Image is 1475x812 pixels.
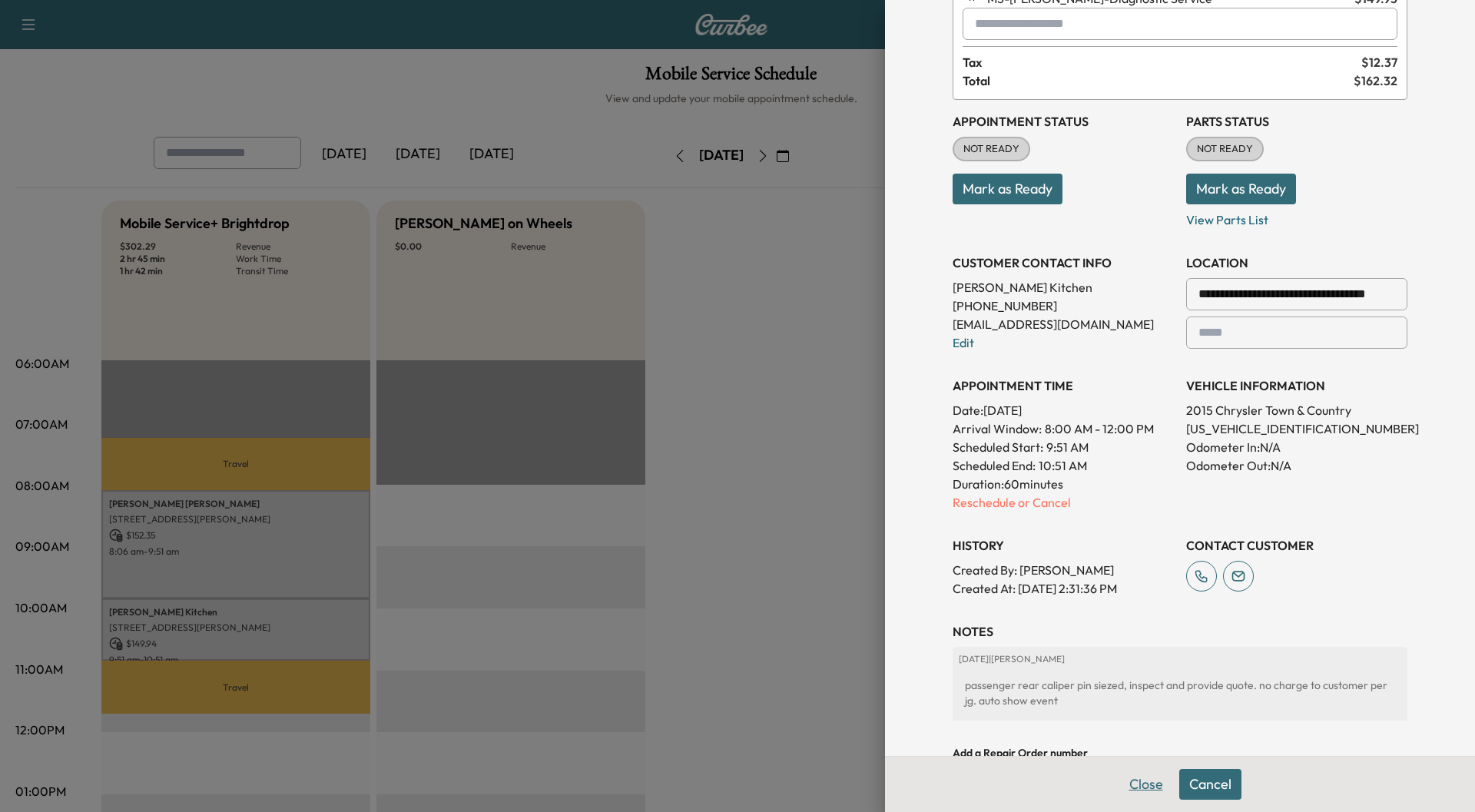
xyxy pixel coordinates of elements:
a: Edit [953,335,974,350]
h3: Parts Status [1186,112,1407,131]
h3: NOTES [953,622,1407,641]
h3: CONTACT CUSTOMER [1186,536,1407,555]
div: passenger rear caliper pin siezed, inspect and provide quote. no charge to customer per jg. auto ... [959,671,1401,714]
p: [PERSON_NAME] Kitchen [953,278,1174,297]
span: $ 162.32 [1354,71,1397,90]
p: Created At : [DATE] 2:31:36 PM [953,579,1174,598]
p: 9:51 AM [1046,438,1089,456]
p: [PHONE_NUMBER] [953,297,1174,315]
h3: APPOINTMENT TIME [953,376,1174,395]
p: View Parts List [1186,204,1407,229]
p: 10:51 AM [1039,456,1087,475]
p: 2015 Chrysler Town & Country [1186,401,1407,419]
span: 8:00 AM - 12:00 PM [1045,419,1154,438]
p: Date: [DATE] [953,401,1174,419]
button: Mark as Ready [953,174,1062,204]
p: [EMAIL_ADDRESS][DOMAIN_NAME] [953,315,1174,333]
p: Duration: 60 minutes [953,475,1174,493]
button: Close [1119,769,1173,800]
p: Odometer In: N/A [1186,438,1407,456]
p: Created By : [PERSON_NAME] [953,561,1174,579]
button: Cancel [1179,769,1241,800]
p: Scheduled End: [953,456,1036,475]
p: Arrival Window: [953,419,1174,438]
span: $ 12.37 [1361,53,1397,71]
span: NOT READY [1188,141,1262,157]
button: Mark as Ready [1186,174,1296,204]
h3: History [953,536,1174,555]
p: [DATE] | [PERSON_NAME] [959,653,1401,665]
h4: Add a Repair Order number [953,745,1407,761]
p: Reschedule or Cancel [953,493,1174,512]
p: Scheduled Start: [953,438,1043,456]
h3: Appointment Status [953,112,1174,131]
span: NOT READY [954,141,1029,157]
h3: LOCATION [1186,254,1407,272]
span: Total [963,71,1354,90]
p: Odometer Out: N/A [1186,456,1407,475]
p: [US_VEHICLE_IDENTIFICATION_NUMBER] [1186,419,1407,438]
span: Tax [963,53,1361,71]
h3: CUSTOMER CONTACT INFO [953,254,1174,272]
h3: VEHICLE INFORMATION [1186,376,1407,395]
